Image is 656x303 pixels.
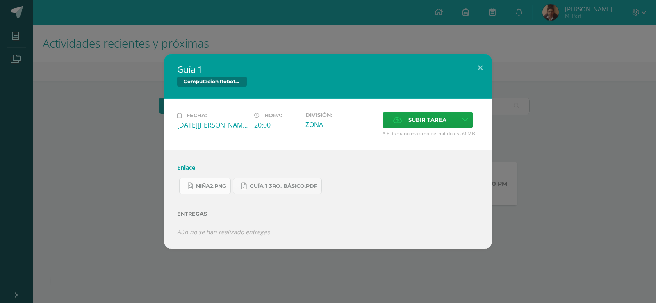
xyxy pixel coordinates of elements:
h2: Guía 1 [177,64,479,75]
span: Guía 1 3ro. Básico.pdf [250,183,317,189]
span: Computación Robótica [177,77,247,87]
div: ZONA [305,120,376,129]
button: Close (Esc) [469,54,492,82]
a: Guía 1 3ro. Básico.pdf [233,178,322,194]
span: * El tamaño máximo permitido es 50 MB [383,130,479,137]
label: Entregas [177,211,479,217]
a: niña2.png [179,178,231,194]
div: 20:00 [254,121,299,130]
label: División: [305,112,376,118]
span: Subir tarea [408,112,446,128]
i: Aún no se han realizado entregas [177,228,270,236]
span: Hora: [264,112,282,118]
span: Fecha: [187,112,207,118]
span: niña2.png [196,183,226,189]
div: [DATE][PERSON_NAME] [177,121,248,130]
a: Enlace [177,164,195,171]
